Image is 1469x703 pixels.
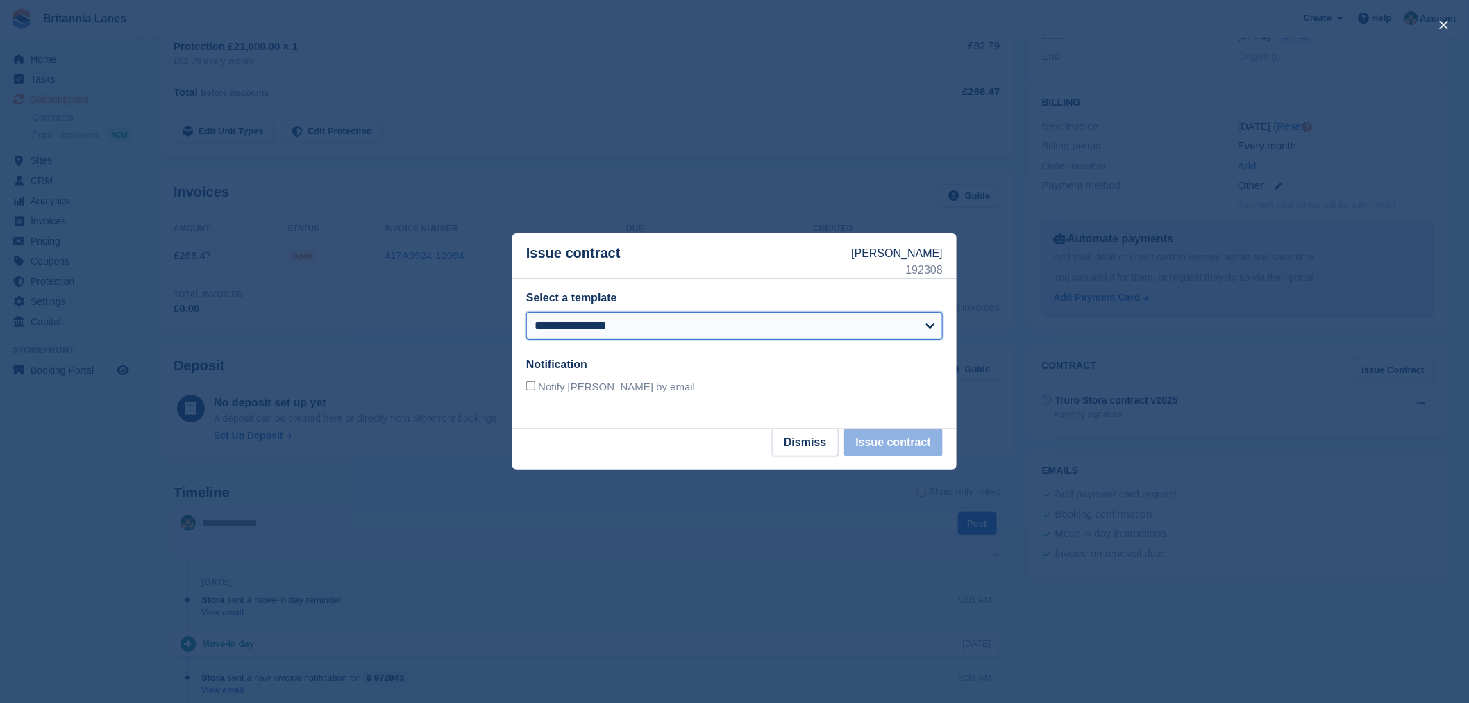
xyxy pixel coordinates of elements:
span: Notify [PERSON_NAME] by email [538,381,695,392]
button: Issue contract [844,429,943,456]
p: [PERSON_NAME] [851,245,943,262]
label: Select a template [526,292,617,304]
p: Issue contract [526,245,851,279]
button: Dismiss [772,429,838,456]
button: close [1433,14,1455,36]
label: Notification [526,358,587,370]
p: 192308 [851,262,943,279]
input: Notify [PERSON_NAME] by email [526,381,535,390]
